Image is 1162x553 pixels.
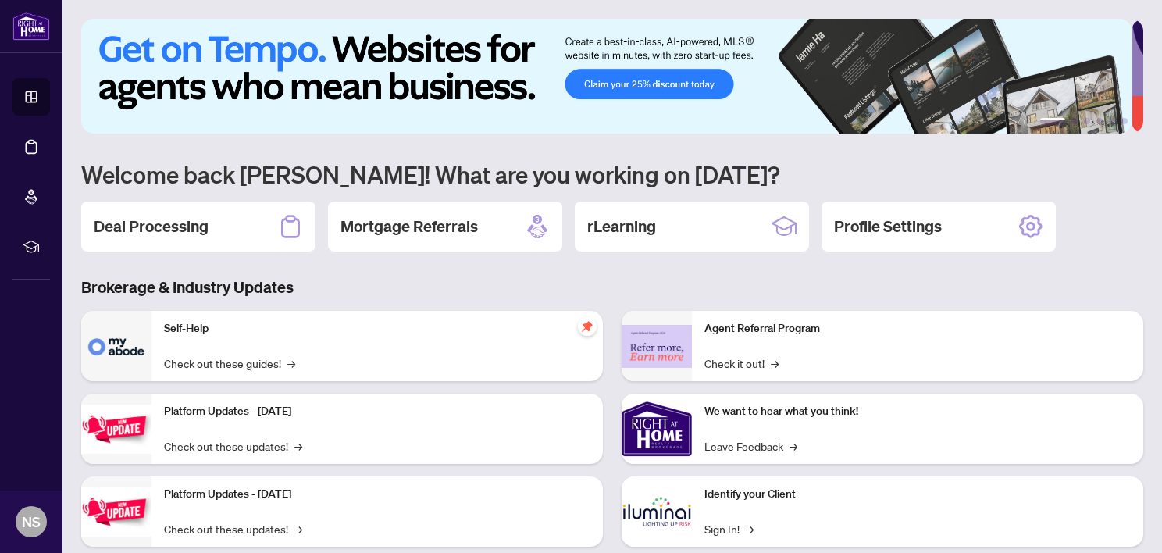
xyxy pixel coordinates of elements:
[704,437,797,455] a: Leave Feedback→
[746,520,754,537] span: →
[704,486,1131,503] p: Identify your Client
[164,355,295,372] a: Check out these guides!→
[587,216,656,237] h2: rLearning
[578,317,597,336] span: pushpin
[1071,118,1078,124] button: 2
[287,355,295,372] span: →
[622,325,692,368] img: Agent Referral Program
[1121,118,1128,124] button: 6
[164,520,302,537] a: Check out these updates!→
[1084,118,1090,124] button: 3
[94,216,209,237] h2: Deal Processing
[622,394,692,464] img: We want to hear what you think!
[164,403,590,420] p: Platform Updates - [DATE]
[1040,118,1065,124] button: 1
[622,476,692,547] img: Identify your Client
[164,486,590,503] p: Platform Updates - [DATE]
[340,216,478,237] h2: Mortgage Referrals
[834,216,942,237] h2: Profile Settings
[704,320,1131,337] p: Agent Referral Program
[704,520,754,537] a: Sign In!→
[81,487,151,537] img: Platform Updates - July 8, 2025
[81,19,1132,134] img: Slide 0
[1109,118,1115,124] button: 5
[81,311,151,381] img: Self-Help
[81,405,151,454] img: Platform Updates - July 21, 2025
[164,320,590,337] p: Self-Help
[771,355,779,372] span: →
[22,511,41,533] span: NS
[81,159,1143,189] h1: Welcome back [PERSON_NAME]! What are you working on [DATE]?
[790,437,797,455] span: →
[1096,118,1103,124] button: 4
[294,437,302,455] span: →
[294,520,302,537] span: →
[164,437,302,455] a: Check out these updates!→
[704,355,779,372] a: Check it out!→
[12,12,50,41] img: logo
[1100,498,1146,545] button: Open asap
[704,403,1131,420] p: We want to hear what you think!
[81,276,1143,298] h3: Brokerage & Industry Updates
